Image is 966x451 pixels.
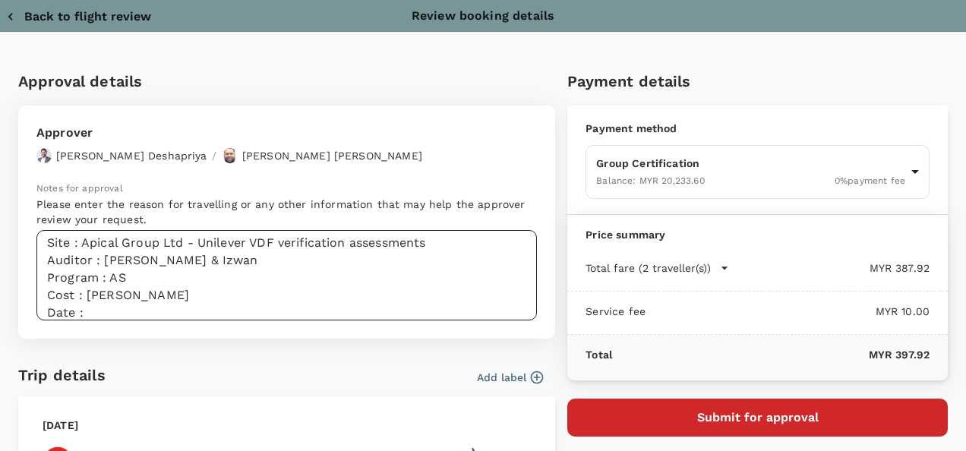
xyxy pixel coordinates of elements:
[586,347,612,362] p: Total
[586,121,930,136] p: Payment method
[43,418,78,433] p: [DATE]
[567,69,948,93] h6: Payment details
[729,260,930,276] p: MYR 387.92
[6,9,151,24] button: Back to flight review
[646,304,930,319] p: MYR 10.00
[242,148,422,163] p: [PERSON_NAME] [PERSON_NAME]
[412,7,554,25] p: Review booking details
[223,148,238,163] img: avatar-67b4218f54620.jpeg
[36,124,422,142] p: Approver
[36,197,537,227] p: Please enter the reason for travelling or any other information that may help the approver review...
[835,175,905,186] span: 0 % payment fee
[18,69,555,93] h6: Approval details
[212,148,216,163] p: /
[477,370,543,385] button: Add label
[586,145,930,199] div: Group CertificationBalance: MYR 20,233.600%payment fee
[56,148,207,163] p: [PERSON_NAME] Deshapriya
[18,363,106,387] h6: Trip details
[596,156,905,171] p: Group Certification
[596,175,704,186] span: Balance : MYR 20,233.60
[586,260,729,276] button: Total fare (2 traveller(s))
[586,304,646,319] p: Service fee
[612,347,930,362] p: MYR 397.92
[586,260,711,276] p: Total fare (2 traveller(s))
[586,227,930,242] p: Price summary
[36,148,52,163] img: avatar-67a5bcb800f47.png
[567,399,948,437] button: Submit for approval
[36,181,537,197] p: Notes for approval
